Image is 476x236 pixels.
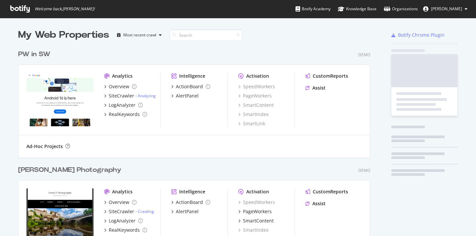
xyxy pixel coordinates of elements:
div: ActionBoard [176,83,203,90]
div: RealKeywords [109,111,140,118]
div: - [136,93,156,98]
span: alexandre J [431,6,462,12]
div: Intelligence [179,73,205,79]
a: Overview [104,199,137,206]
a: SiteCrawler- Crawling [104,208,154,215]
a: SmartLink [238,120,265,127]
div: CustomReports [313,188,348,195]
a: Analyzing [138,93,156,98]
input: Search [170,29,242,41]
div: CustomReports [313,73,348,79]
div: SmartContent [243,217,274,224]
div: Overview [109,83,129,90]
div: - [136,209,154,214]
a: Overview [104,83,137,90]
div: AlertPanel [176,93,199,99]
a: SiteCrawler- Analyzing [104,93,156,99]
div: [PERSON_NAME] Photography [18,165,121,175]
a: ActionBoard [171,199,210,206]
div: PageWorkers [243,208,272,215]
a: SmartContent [238,102,274,108]
button: Most recent crawl [114,30,164,40]
a: SmartIndex [238,227,268,233]
div: My Web Properties [18,28,109,42]
img: PW in SW [26,73,94,126]
a: LogAnalyzer [104,217,143,224]
div: Activation [246,73,269,79]
a: LogAnalyzer [104,102,143,108]
div: ActionBoard [176,199,203,206]
a: Botify Chrome Plugin [391,32,445,38]
div: PW in SW [18,50,50,59]
a: AlertPanel [171,208,199,215]
a: Assist [305,200,326,207]
div: Organizations [384,6,418,12]
a: Crawling [138,209,154,214]
div: SiteCrawler [109,93,134,99]
a: ActionBoard [171,83,210,90]
div: Knowledge Base [338,6,377,12]
a: CustomReports [305,73,348,79]
div: Most recent crawl [123,33,156,37]
div: Assist [312,85,326,91]
span: Welcome back, [PERSON_NAME] ! [35,6,95,12]
div: Activation [246,188,269,195]
div: Intelligence [179,188,205,195]
a: AlertPanel [171,93,199,99]
a: RealKeywords [104,111,147,118]
a: SmartIndex [238,111,268,118]
div: LogAnalyzer [109,217,136,224]
a: SpeedWorkers [238,83,275,90]
div: Ad-Hoc Projects [26,143,63,150]
button: [PERSON_NAME] [418,4,473,14]
div: Overview [109,199,129,206]
div: LogAnalyzer [109,102,136,108]
a: PW in SW [18,50,53,59]
a: CustomReports [305,188,348,195]
a: PageWorkers [238,93,272,99]
div: SiteCrawler [109,208,134,215]
a: RealKeywords [104,227,147,233]
a: [PERSON_NAME] Photography [18,165,124,175]
div: Demo [358,52,370,58]
div: Demo [358,168,370,173]
div: Analytics [112,73,133,79]
a: SmartContent [238,217,274,224]
div: Assist [312,200,326,207]
a: SpeedWorkers [238,199,275,206]
div: RealKeywords [109,227,140,233]
a: PageWorkers [238,208,272,215]
div: AlertPanel [176,208,199,215]
div: Analytics [112,188,133,195]
div: Botify Chrome Plugin [398,32,445,38]
div: Botify Academy [296,6,331,12]
a: Assist [305,85,326,91]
